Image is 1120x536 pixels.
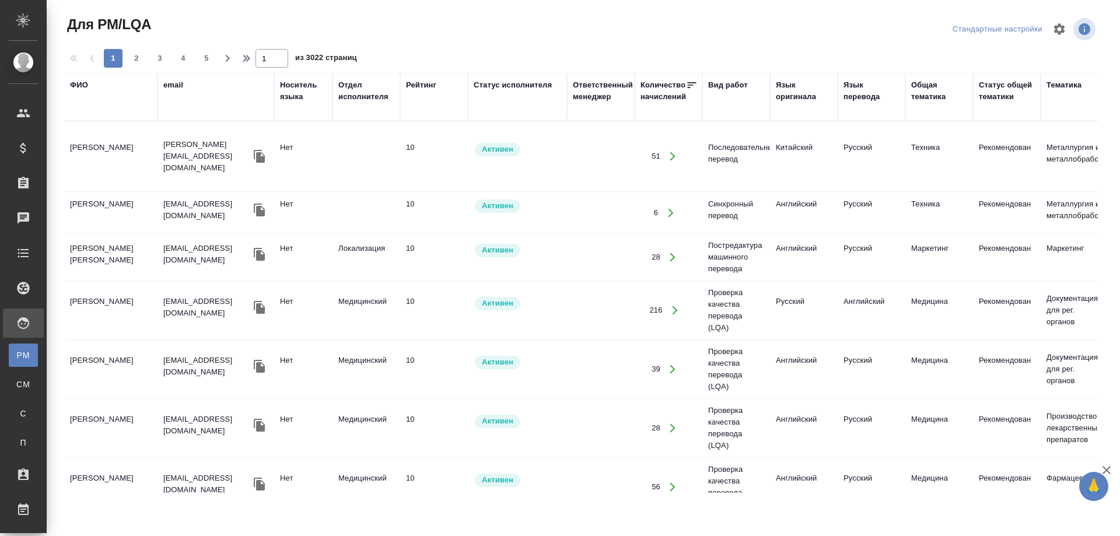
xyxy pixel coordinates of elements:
td: Медицинский [332,408,400,449]
td: Постредактура машинного перевода [702,234,770,281]
td: [PERSON_NAME] [64,408,157,449]
button: Скопировать [251,201,268,219]
td: Английский [770,467,838,507]
div: Рядовой исполнитель: назначай с учетом рейтинга [474,142,561,157]
div: 56 [652,481,660,493]
p: [EMAIL_ADDRESS][DOMAIN_NAME] [163,472,251,496]
td: Английский [770,408,838,449]
span: 4 [174,52,192,64]
td: Медицинский [332,467,400,507]
a: С [9,402,38,425]
button: Открыть работы [661,145,685,169]
div: перевод идеальный/почти идеальный. Ни редактор, ни корректор не нужен [406,198,462,210]
td: Нет [274,349,332,390]
button: Скопировать [251,148,268,165]
div: перевод идеальный/почти идеальный. Ни редактор, ни корректор не нужен [406,355,462,366]
button: Скопировать [251,358,268,375]
td: Маркетинг [1041,237,1108,278]
p: Активен [482,143,513,155]
p: [EMAIL_ADDRESS][DOMAIN_NAME] [163,355,251,378]
button: Открыть работы [659,201,682,225]
div: Вид работ [708,79,748,91]
td: Русский [838,192,905,233]
td: Медицина [905,349,973,390]
button: 5 [197,49,216,68]
td: Русский [838,136,905,177]
td: Проверка качества перевода (LQA) [702,458,770,516]
p: [EMAIL_ADDRESS][DOMAIN_NAME] [163,296,251,319]
td: Медицина [905,408,973,449]
div: Статус общей тематики [979,79,1035,103]
div: перевод идеальный/почти идеальный. Ни редактор, ни корректор не нужен [406,472,462,484]
td: [PERSON_NAME] [64,349,157,390]
td: Рекомендован [973,408,1041,449]
div: Носитель языка [280,79,327,103]
td: Производство лекарственных препаратов [1041,405,1108,451]
div: перевод идеальный/почти идеальный. Ни редактор, ни корректор не нужен [406,142,462,153]
button: Скопировать [251,416,268,434]
div: ФИО [70,79,88,91]
button: 4 [174,49,192,68]
div: 28 [652,251,660,263]
td: Последовательный перевод [702,136,770,177]
td: [PERSON_NAME] [64,192,157,233]
a: П [9,431,38,454]
td: Нет [274,192,332,233]
td: Английский [770,237,838,278]
td: Металлургия и металлобработка [1041,136,1108,177]
div: Рейтинг [406,79,436,91]
td: Медицинский [332,349,400,390]
td: Нет [274,408,332,449]
span: 🙏 [1084,474,1104,499]
p: Активен [482,297,513,309]
div: перевод идеальный/почти идеальный. Ни редактор, ни корректор не нужен [406,296,462,307]
button: Открыть работы [663,299,687,323]
p: Активен [482,244,513,256]
td: Документация для рег. органов [1041,346,1108,393]
a: CM [9,373,38,396]
td: Русский [770,290,838,331]
p: [EMAIL_ADDRESS][DOMAIN_NAME] [163,414,251,437]
td: [PERSON_NAME] [64,136,157,177]
td: Английский [838,290,905,331]
td: Медицинский [332,290,400,331]
div: Рядовой исполнитель: назначай с учетом рейтинга [474,472,561,488]
p: [EMAIL_ADDRESS][DOMAIN_NAME] [163,198,251,222]
div: 51 [652,150,660,162]
span: 2 [127,52,146,64]
div: Ответственный менеджер [573,79,633,103]
div: Количество начислений [640,79,686,103]
td: Китайский [770,136,838,177]
td: Русский [838,349,905,390]
td: Локализация [332,237,400,278]
td: Рекомендован [973,237,1041,278]
div: Рядовой исполнитель: назначай с учетом рейтинга [474,414,561,429]
button: Скопировать [251,246,268,263]
a: PM [9,344,38,367]
div: Статус исполнителя [474,79,552,91]
button: Открыть работы [661,246,685,269]
p: [EMAIL_ADDRESS][DOMAIN_NAME] [163,243,251,266]
td: [PERSON_NAME] [64,290,157,331]
span: Для PM/LQA [64,15,151,34]
div: 6 [654,207,658,219]
div: перевод идеальный/почти идеальный. Ни редактор, ни корректор не нужен [406,414,462,425]
span: 5 [197,52,216,64]
span: С [15,408,32,419]
td: Нет [274,467,332,507]
div: split button [950,20,1045,38]
p: Активен [482,356,513,368]
div: Общая тематика [911,79,967,103]
td: Техника [905,192,973,233]
td: Медицина [905,467,973,507]
button: Скопировать [251,299,268,316]
td: Документация для рег. органов [1041,287,1108,334]
p: Активен [482,415,513,427]
td: Рекомендован [973,290,1041,331]
td: Английский [770,349,838,390]
p: Активен [482,474,513,486]
td: Проверка качества перевода (LQA) [702,281,770,339]
td: [PERSON_NAME] [64,467,157,507]
td: Рекомендован [973,467,1041,507]
div: Тематика [1046,79,1081,91]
